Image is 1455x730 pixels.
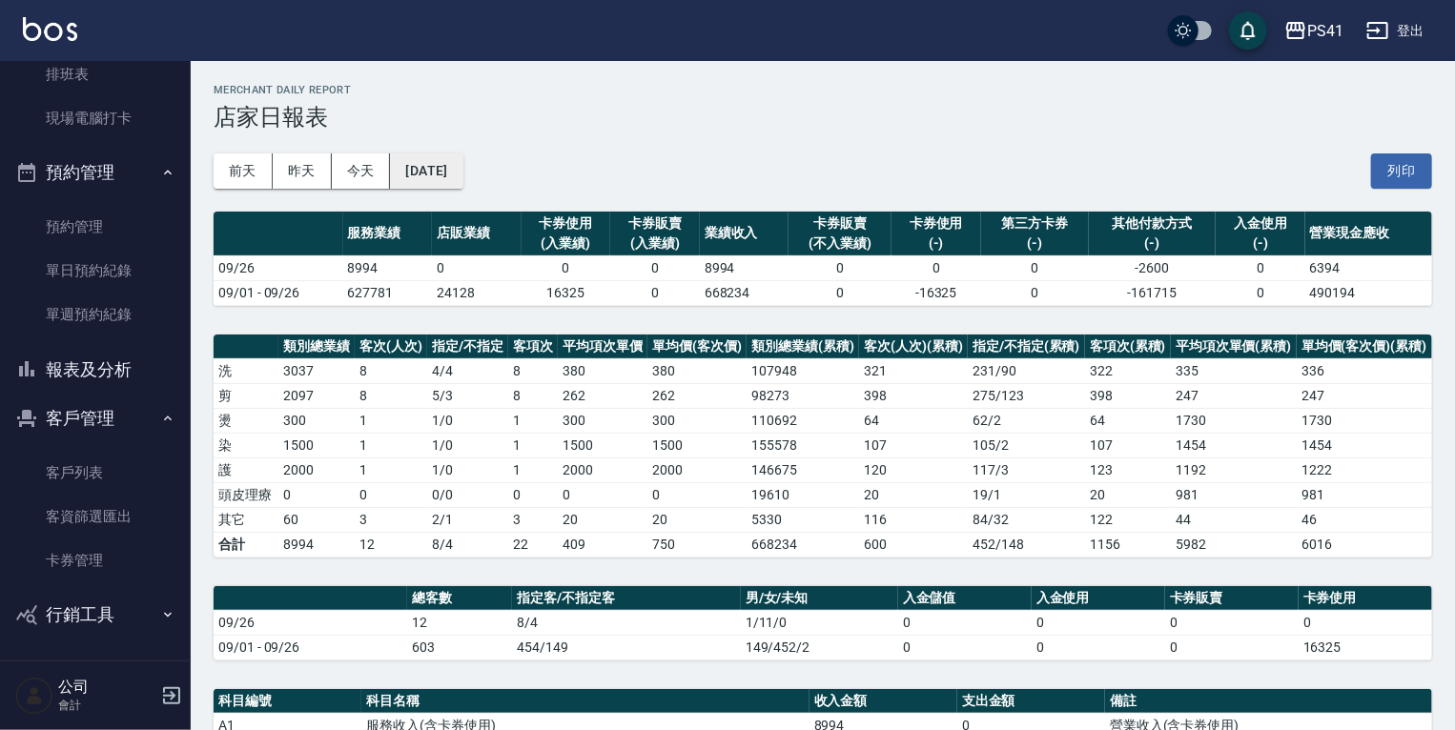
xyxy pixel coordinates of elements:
[8,52,183,96] a: 排班表
[1297,457,1432,482] td: 1222
[1297,335,1432,359] th: 單均價(客次價)(累積)
[891,255,981,280] td: 0
[1171,358,1297,383] td: 335
[278,532,355,557] td: 8994
[789,255,891,280] td: 0
[558,507,647,532] td: 20
[1085,457,1171,482] td: 123
[558,408,647,433] td: 300
[615,213,695,233] div: 卡券販賣
[427,507,508,532] td: 2 / 1
[8,451,183,495] a: 客戶列表
[432,280,522,305] td: 24128
[8,96,183,140] a: 現場電腦打卡
[1171,507,1297,532] td: 44
[1359,13,1432,49] button: 登出
[968,335,1085,359] th: 指定/不指定(累積)
[1297,532,1432,557] td: 6016
[1089,255,1216,280] td: -2600
[647,532,747,557] td: 750
[1165,635,1299,659] td: 0
[968,358,1085,383] td: 231 / 90
[1171,335,1297,359] th: 平均項次單價(累積)
[793,233,887,253] div: (不入業績)
[898,635,1032,659] td: 0
[214,84,1432,96] h2: Merchant Daily Report
[968,457,1085,482] td: 117 / 3
[427,335,508,359] th: 指定/不指定
[1305,255,1432,280] td: 6394
[1220,233,1301,253] div: (-)
[1085,507,1171,532] td: 122
[355,507,427,532] td: 3
[896,233,976,253] div: (-)
[407,610,512,635] td: 12
[859,358,968,383] td: 321
[214,433,278,457] td: 染
[700,280,789,305] td: 668234
[278,507,355,532] td: 60
[343,280,433,305] td: 627781
[859,383,968,408] td: 398
[747,532,859,557] td: 668234
[647,457,747,482] td: 2000
[1297,507,1432,532] td: 46
[1085,383,1171,408] td: 398
[986,233,1084,253] div: (-)
[278,383,355,408] td: 2097
[1297,433,1432,457] td: 1454
[278,433,355,457] td: 1500
[355,532,427,557] td: 12
[278,358,355,383] td: 3037
[615,233,695,253] div: (入業績)
[558,433,647,457] td: 1500
[508,457,558,482] td: 1
[522,255,611,280] td: 0
[432,212,522,256] th: 店販業績
[558,532,647,557] td: 409
[8,394,183,443] button: 客戶管理
[1032,586,1165,611] th: 入金使用
[427,457,508,482] td: 1 / 0
[512,610,741,635] td: 8/4
[214,482,278,507] td: 頭皮理療
[859,335,968,359] th: 客次(人次)(累積)
[343,255,433,280] td: 8994
[968,507,1085,532] td: 84 / 32
[747,358,859,383] td: 107948
[859,433,968,457] td: 107
[859,532,968,557] td: 600
[8,345,183,395] button: 報表及分析
[898,586,1032,611] th: 入金儲值
[390,153,462,189] button: [DATE]
[968,482,1085,507] td: 19 / 1
[8,205,183,249] a: 預約管理
[647,383,747,408] td: 262
[1085,358,1171,383] td: 322
[508,335,558,359] th: 客項次
[23,17,77,41] img: Logo
[355,433,427,457] td: 1
[896,213,976,233] div: 卡券使用
[610,280,700,305] td: 0
[558,457,647,482] td: 2000
[214,635,407,659] td: 09/01 - 09/26
[58,697,155,714] p: 會計
[343,212,433,256] th: 服務業績
[214,507,278,532] td: 其它
[809,689,957,714] th: 收入金額
[8,538,183,582] a: 卡券管理
[859,507,968,532] td: 116
[747,335,859,359] th: 類別總業績(累積)
[747,482,859,507] td: 19610
[15,677,53,715] img: Person
[1299,586,1432,611] th: 卡券使用
[8,148,183,197] button: 預約管理
[214,586,1432,660] table: a dense table
[1297,482,1432,507] td: 981
[526,213,606,233] div: 卡券使用
[647,408,747,433] td: 300
[508,408,558,433] td: 1
[407,586,512,611] th: 總客數
[1089,280,1216,305] td: -161715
